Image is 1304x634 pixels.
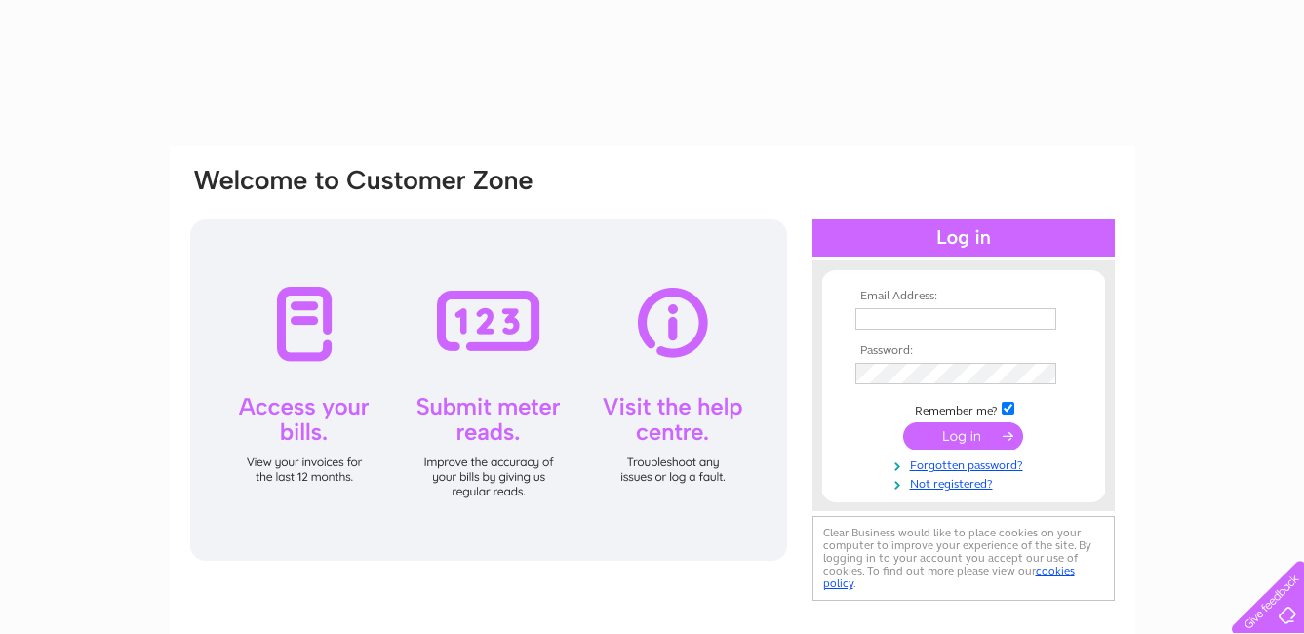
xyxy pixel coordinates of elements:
[850,290,1077,303] th: Email Address:
[855,455,1077,473] a: Forgotten password?
[823,564,1075,590] a: cookies policy
[850,399,1077,418] td: Remember me?
[850,344,1077,358] th: Password:
[855,473,1077,492] a: Not registered?
[812,516,1115,601] div: Clear Business would like to place cookies on your computer to improve your experience of the sit...
[903,422,1023,450] input: Submit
